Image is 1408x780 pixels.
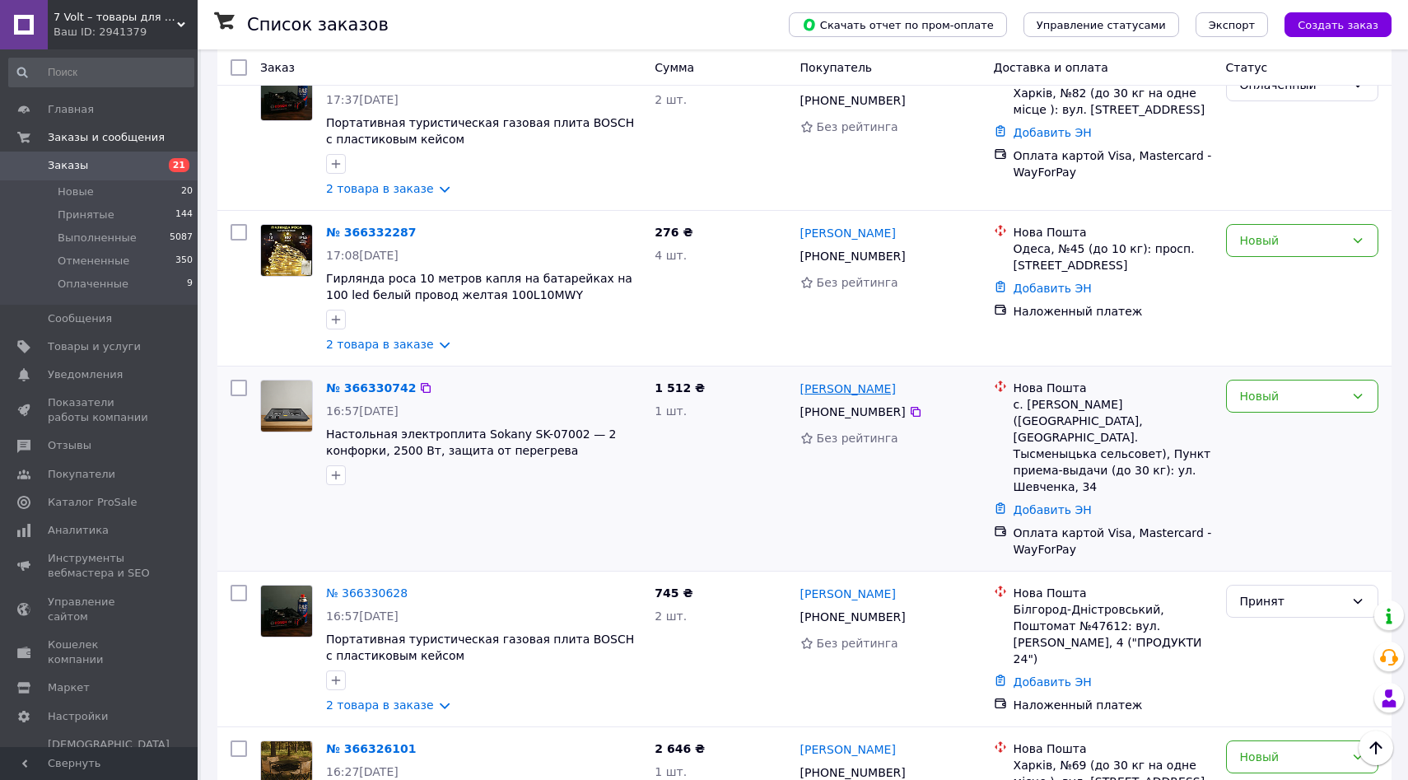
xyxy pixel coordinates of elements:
span: 16:57[DATE] [326,404,399,418]
span: Главная [48,102,94,117]
span: Кошелек компании [48,638,152,667]
span: Отзывы [48,438,91,453]
span: 4 шт. [655,249,687,262]
span: 2 шт. [655,610,687,623]
span: 144 [175,208,193,222]
span: Сообщения [48,311,112,326]
a: Фото товару [260,224,313,277]
button: Экспорт [1196,12,1268,37]
span: Принятые [58,208,114,222]
div: Оплата картой Visa, Mastercard - WayForPay [1014,147,1213,180]
div: [PHONE_NUMBER] [797,400,909,423]
span: 276 ₴ [655,226,692,239]
a: 2 товара в заказе [326,338,434,351]
span: Без рейтинга [817,637,898,650]
span: 1 512 ₴ [655,381,705,395]
span: Без рейтинга [817,276,898,289]
img: Фото товару [261,586,312,637]
a: Фото товару [260,68,313,121]
span: Без рейтинга [817,120,898,133]
button: Скачать отчет по пром-оплате [789,12,1007,37]
span: Инструменты вебмастера и SEO [48,551,152,581]
a: Фото товару [260,380,313,432]
span: Заказ [260,61,295,74]
img: Фото товару [261,381,312,432]
span: Экспорт [1209,19,1255,31]
a: Гирлянда роса 10 метров капля на батарейках на 100 led белый провод желтая 100L10MWY [326,272,632,301]
span: 1 шт. [655,765,687,778]
h1: Список заказов [247,15,389,35]
span: Уведомления [48,367,123,382]
span: Настройки [48,709,108,724]
span: Отмененные [58,254,129,269]
a: Фото товару [260,585,313,638]
div: Оплата картой Visa, Mastercard - WayForPay [1014,525,1213,558]
span: Доставка и оплата [994,61,1108,74]
a: Добавить ЭН [1014,675,1092,689]
div: Принят [1240,592,1345,610]
div: Новый [1240,231,1345,250]
div: с. [PERSON_NAME] ([GEOGRAPHIC_DATA], [GEOGRAPHIC_DATA]. Тысменыцька сельсовет), Пункт приема-выда... [1014,396,1213,495]
span: 5087 [170,231,193,245]
a: Портативная туристическая газовая плита BOSCH с пластиковым кейсом [326,633,634,662]
div: Нова Пошта [1014,585,1213,601]
span: Управление сайтом [48,595,152,624]
span: 9 [187,277,193,292]
span: Скачать отчет по пром-оплате [802,17,994,32]
span: 16:27[DATE] [326,765,399,778]
div: Харків, №82 (до 30 кг на одне місце ): вул. [STREET_ADDRESS] [1014,85,1213,118]
a: № 366330742 [326,381,416,395]
span: 17:37[DATE] [326,93,399,106]
span: 16:57[DATE] [326,610,399,623]
span: 7 Volt – товары для дома и отдыха [54,10,177,25]
div: Наложенный платеж [1014,303,1213,320]
a: Добавить ЭН [1014,503,1092,516]
img: Фото товару [261,225,312,276]
div: [PHONE_NUMBER] [797,605,909,628]
button: Управление статусами [1023,12,1179,37]
div: Нова Пошта [1014,740,1213,757]
span: 745 ₴ [655,586,692,600]
button: Наверх [1359,731,1393,765]
div: Одеса, №45 (до 10 кг): просп. [STREET_ADDRESS] [1014,241,1213,273]
span: Каталог ProSale [48,495,137,510]
div: Наложенный платеж [1014,697,1213,713]
span: Создать заказ [1298,19,1378,31]
a: Добавить ЭН [1014,126,1092,139]
div: Нова Пошта [1014,224,1213,241]
div: Білгород-Дністровський, Поштомат №47612: вул. [PERSON_NAME], 4 ("ПРОДУКТИ 24") [1014,601,1213,667]
span: Аналитика [48,523,109,538]
a: Настольная электроплита Sokany SK-07002 — 2 конфорки, 2500 Вт, защита от перегрева [326,427,617,457]
span: Показатели работы компании [48,395,152,425]
span: Статус [1226,61,1268,74]
span: Товары и услуги [48,339,141,354]
span: 350 [175,254,193,269]
a: [PERSON_NAME] [800,381,896,397]
span: 21 [169,158,189,172]
a: 2 товара в заказе [326,698,434,712]
img: Фото товару [261,69,312,120]
span: Заказы и сообщения [48,130,165,145]
div: Нова Пошта [1014,380,1213,396]
span: Покупатель [800,61,873,74]
div: [PHONE_NUMBER] [797,89,909,112]
a: Создать заказ [1268,17,1392,30]
span: 17:08[DATE] [326,249,399,262]
span: 1 шт. [655,404,687,418]
div: Новый [1240,387,1345,405]
span: Новые [58,184,94,199]
a: Портативная туристическая газовая плита BOSCH с пластиковым кейсом [326,116,634,146]
span: 2 шт. [655,93,687,106]
span: 2 646 ₴ [655,742,705,755]
a: 2 товара в заказе [326,182,434,195]
span: Без рейтинга [817,432,898,445]
span: Заказы [48,158,88,173]
button: Создать заказ [1284,12,1392,37]
div: [PHONE_NUMBER] [797,245,909,268]
span: 20 [181,184,193,199]
a: Добавить ЭН [1014,282,1092,295]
